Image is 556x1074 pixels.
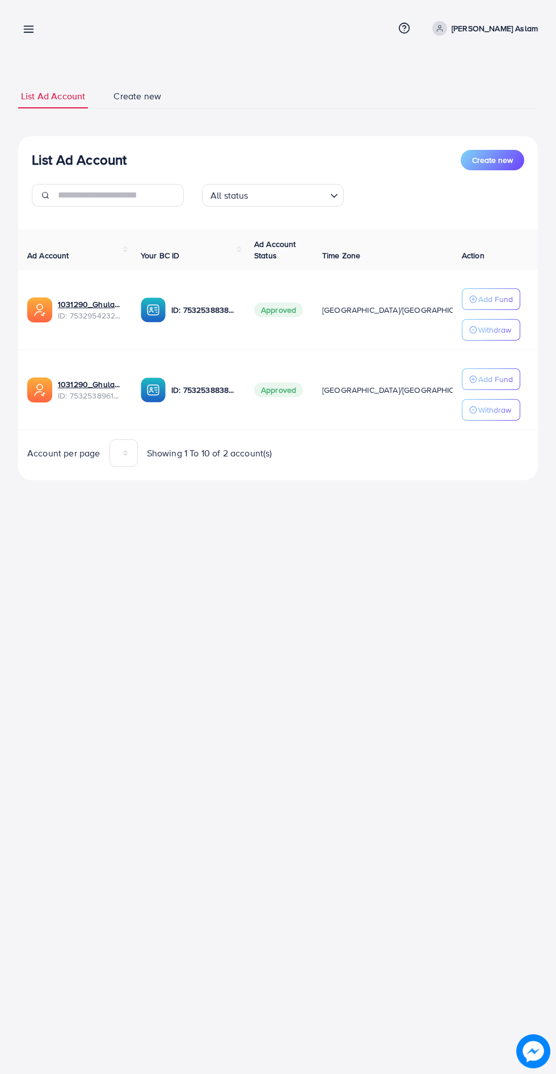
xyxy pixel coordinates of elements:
[141,377,166,402] img: ic-ba-acc.ded83a64.svg
[202,184,344,207] div: Search for option
[322,304,480,316] span: [GEOGRAPHIC_DATA]/[GEOGRAPHIC_DATA]
[478,292,513,306] p: Add Fund
[461,150,524,170] button: Create new
[254,303,303,317] span: Approved
[452,22,538,35] p: [PERSON_NAME] Aslam
[58,299,123,322] div: <span class='underline'>1031290_Ghulam Rasool Aslam 2_1753902599199</span></br>7532954232266326017
[478,323,511,337] p: Withdraw
[462,399,520,421] button: Withdraw
[171,303,236,317] p: ID: 7532538838637019152
[254,238,296,261] span: Ad Account Status
[58,310,123,321] span: ID: 7532954232266326017
[322,384,480,396] span: [GEOGRAPHIC_DATA]/[GEOGRAPHIC_DATA]
[462,319,520,341] button: Withdraw
[478,372,513,386] p: Add Fund
[252,185,326,204] input: Search for option
[516,1034,550,1068] img: image
[171,383,236,397] p: ID: 7532538838637019152
[141,250,180,261] span: Your BC ID
[27,297,52,322] img: ic-ads-acc.e4c84228.svg
[27,250,69,261] span: Ad Account
[27,447,100,460] span: Account per page
[462,368,520,390] button: Add Fund
[478,403,511,417] p: Withdraw
[428,21,538,36] a: [PERSON_NAME] Aslam
[147,447,272,460] span: Showing 1 To 10 of 2 account(s)
[32,152,127,168] h3: List Ad Account
[141,297,166,322] img: ic-ba-acc.ded83a64.svg
[254,383,303,397] span: Approved
[58,379,123,402] div: <span class='underline'>1031290_Ghulam Rasool Aslam_1753805901568</span></br>7532538961244635153
[21,90,85,103] span: List Ad Account
[472,154,513,166] span: Create new
[58,390,123,401] span: ID: 7532538961244635153
[58,379,123,390] a: 1031290_Ghulam Rasool Aslam_1753805901568
[27,377,52,402] img: ic-ads-acc.e4c84228.svg
[462,288,520,310] button: Add Fund
[58,299,123,310] a: 1031290_Ghulam Rasool Aslam 2_1753902599199
[322,250,360,261] span: Time Zone
[113,90,161,103] span: Create new
[462,250,485,261] span: Action
[208,187,251,204] span: All status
